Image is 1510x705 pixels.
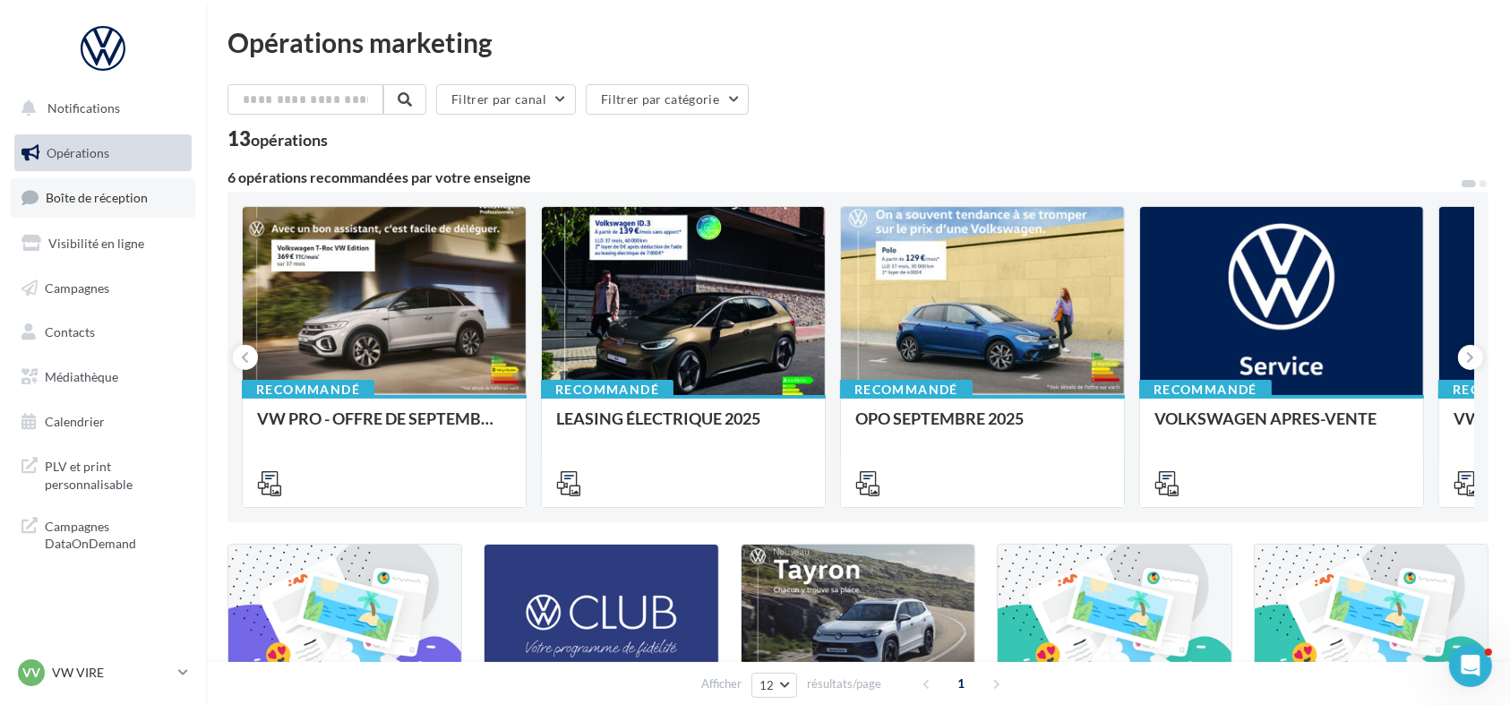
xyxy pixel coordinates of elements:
[11,225,195,262] a: Visibilité en ligne
[1154,409,1409,445] div: VOLKSWAGEN APRES-VENTE
[701,675,742,692] span: Afficher
[46,190,148,205] span: Boîte de réception
[11,270,195,307] a: Campagnes
[1449,644,1492,687] iframe: Intercom live chat
[1139,380,1272,400] div: Recommandé
[556,409,811,445] div: LEASING ÉLECTRIQUE 2025
[11,507,195,560] a: Campagnes DataOnDemand
[52,664,171,682] p: VW VIRE
[840,380,973,400] div: Recommandé
[47,145,109,160] span: Opérations
[855,409,1110,445] div: OPO SEPTEMBRE 2025
[227,29,1489,56] div: Opérations marketing
[11,90,188,127] button: Notifications
[751,673,797,698] button: 12
[807,675,881,692] span: résultats/page
[45,514,184,553] span: Campagnes DataOnDemand
[45,279,109,295] span: Campagnes
[11,314,195,351] a: Contacts
[47,100,120,116] span: Notifications
[11,178,195,217] a: Boîte de réception
[251,132,328,148] div: opérations
[257,409,511,445] div: VW PRO - OFFRE DE SEPTEMBRE 25
[45,369,118,384] span: Médiathèque
[48,236,144,251] span: Visibilité en ligne
[242,380,374,400] div: Recommandé
[11,447,195,500] a: PLV et print personnalisable
[11,134,195,172] a: Opérations
[227,129,328,149] div: 13
[586,84,749,115] button: Filtrer par catégorie
[759,678,775,692] span: 12
[436,84,576,115] button: Filtrer par canal
[541,380,673,400] div: Recommandé
[11,403,195,441] a: Calendrier
[45,324,95,340] span: Contacts
[45,454,184,493] span: PLV et print personnalisable
[22,664,40,682] span: VV
[45,414,105,429] span: Calendrier
[948,669,976,698] span: 1
[14,656,192,690] a: VV VW VIRE
[227,170,1460,185] div: 6 opérations recommandées par votre enseigne
[11,358,195,396] a: Médiathèque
